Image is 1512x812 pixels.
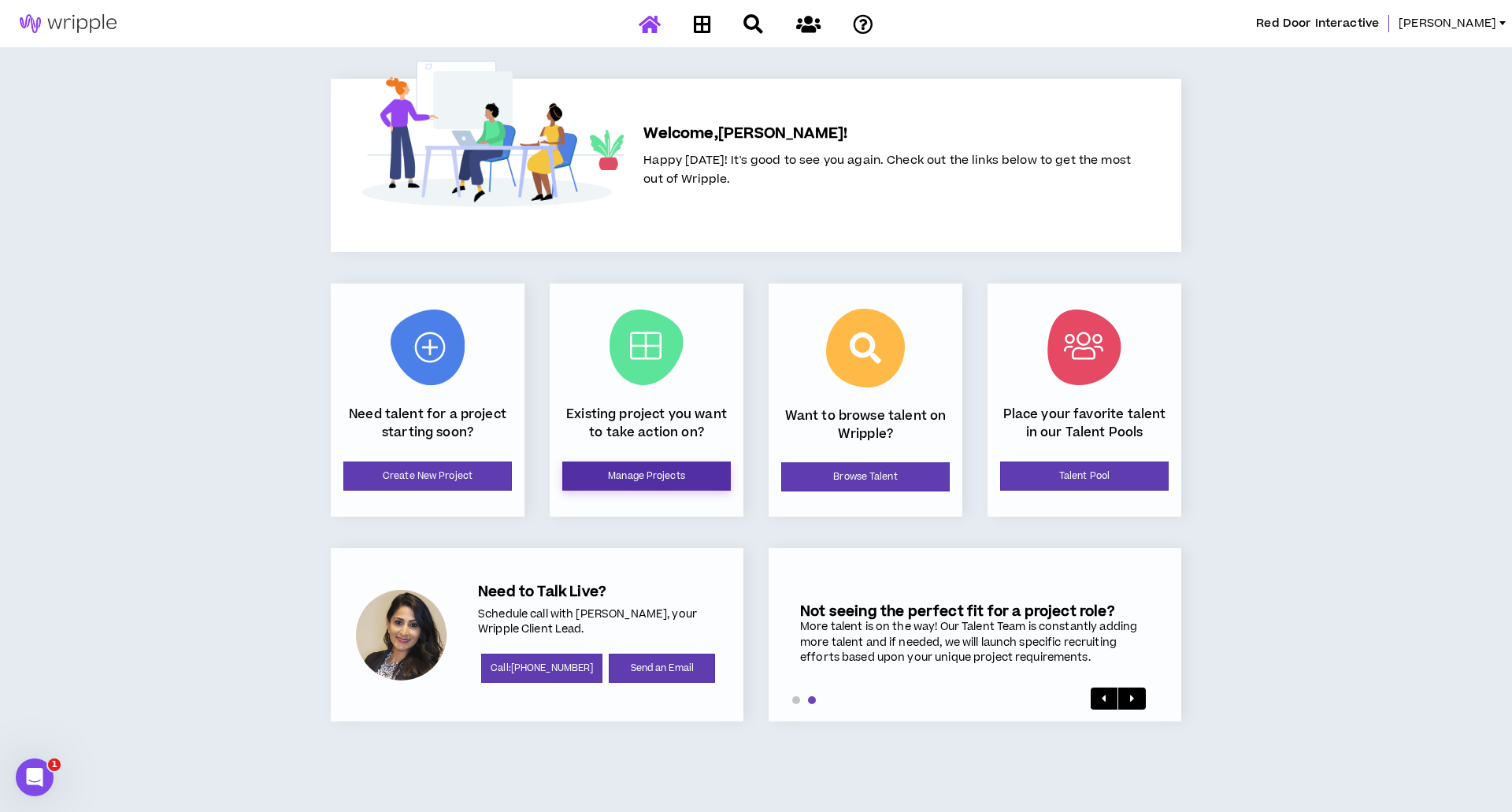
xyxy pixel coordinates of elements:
a: Create New Project [343,462,512,491]
img: New Project [391,310,465,385]
p: Want to browse talent on Wripple? [781,407,950,443]
p: Place your favorite talent in our Talent Pools [1000,406,1169,441]
a: Send an Email [609,654,715,683]
span: [PERSON_NAME] [1399,15,1496,32]
p: Need talent for a project starting soon? [343,406,512,441]
span: 1 [48,758,61,771]
p: Existing project you want to take action on? [562,406,731,441]
img: Current Projects [610,310,684,385]
a: Talent Pool [1000,462,1169,491]
a: Call:[PHONE_NUMBER] [481,654,602,683]
span: Red Door Interactive [1256,15,1379,32]
p: Schedule call with [PERSON_NAME], your Wripple Client Lead. [478,607,718,638]
span: Happy [DATE]! It's good to see you again. Check out the links below to get the most out of Wripple. [643,152,1131,187]
img: Talent Pool [1047,310,1121,385]
a: Browse Talent [781,462,950,491]
h5: Not seeing the perfect fit for a project role? [800,603,1150,620]
a: Manage Projects [562,462,731,491]
h5: Welcome, [PERSON_NAME] ! [643,123,1131,145]
div: More talent is on the way! Our Talent Team is constantly adding more talent and if needed, we wil... [800,620,1150,666]
div: Kiran B. [356,590,447,680]
h5: Need to Talk Live? [478,584,718,600]
iframe: Intercom live chat [16,758,54,796]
